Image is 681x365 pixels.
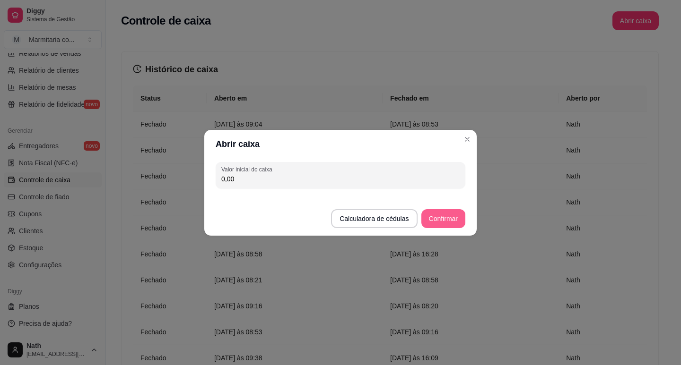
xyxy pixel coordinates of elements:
header: Abrir caixa [204,130,477,158]
input: Valor inicial do caixa [221,174,460,184]
button: Calculadora de cédulas [331,209,417,228]
label: Valor inicial do caixa [221,165,275,173]
button: Close [460,132,475,147]
button: Confirmar [421,209,465,228]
